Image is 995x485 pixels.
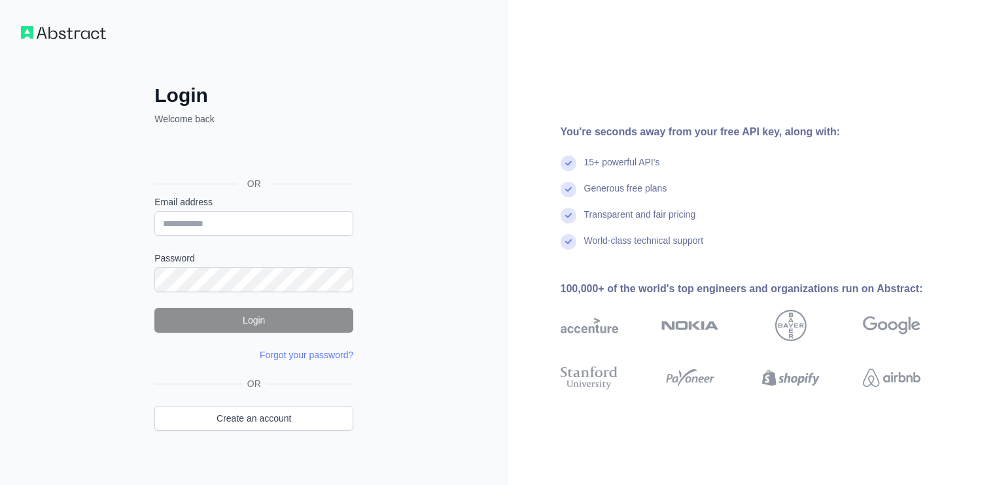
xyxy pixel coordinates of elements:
img: google [863,310,920,341]
a: Create an account [154,406,353,431]
img: nokia [661,310,719,341]
img: payoneer [661,363,719,392]
img: airbnb [863,363,920,392]
h2: Login [154,84,353,107]
img: check mark [561,208,576,224]
img: check mark [561,156,576,171]
img: bayer [775,310,807,341]
a: Forgot your password? [260,350,353,360]
div: Generous free plans [584,182,667,208]
div: You're seconds away from your free API key, along with: [561,124,962,140]
img: check mark [561,182,576,197]
img: check mark [561,234,576,250]
p: Welcome back [154,112,353,125]
div: 100,000+ of the world's top engineers and organizations run on Abstract: [561,281,962,297]
img: Workflow [21,26,106,39]
iframe: Sign in with Google Button [148,140,357,169]
span: OR [237,177,271,190]
img: shopify [762,363,820,392]
label: Password [154,252,353,265]
img: stanford university [561,363,618,392]
div: World-class technical support [584,234,704,260]
span: OR [242,377,266,390]
img: accenture [561,310,618,341]
label: Email address [154,195,353,209]
div: Transparent and fair pricing [584,208,696,234]
div: 15+ powerful API's [584,156,660,182]
button: Login [154,308,353,333]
